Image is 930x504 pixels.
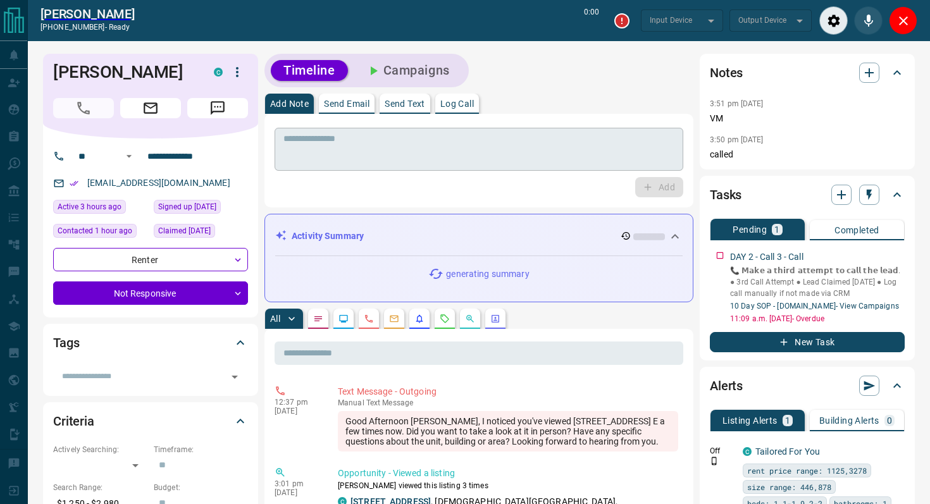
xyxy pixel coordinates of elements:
[465,314,475,324] svg: Opportunities
[446,267,529,281] p: generating summary
[53,411,94,431] h2: Criteria
[440,314,450,324] svg: Requests
[158,200,216,213] span: Signed up [DATE]
[414,314,425,324] svg: Listing Alerts
[889,6,917,35] div: Close
[834,226,879,235] p: Completed
[121,149,137,164] button: Open
[270,99,309,108] p: Add Note
[58,200,121,213] span: Active 3 hours ago
[275,224,683,248] div: Activity Summary
[747,481,831,493] span: size range: 446,878
[730,265,905,299] p: 📞 𝗠𝗮𝗸𝗲 𝗮 𝘁𝗵𝗶𝗿𝗱 𝗮𝘁𝘁𝗲𝗺𝗽𝘁 𝘁𝗼 𝗰𝗮𝗹𝗹 𝘁𝗵𝗲 𝗹𝗲𝗮𝗱. ● 3rd Call Attempt ● Lead Claimed [DATE] ● Log call manu...
[338,385,678,398] p: Text Message - Outgoing
[710,148,905,161] p: called
[730,302,899,310] a: 10 Day SOP - [DOMAIN_NAME]- View Campaigns
[755,446,820,457] a: Tailored For You
[440,99,474,108] p: Log Call
[710,135,764,144] p: 3:50 pm [DATE]
[53,224,147,242] div: Tue Sep 16 2025
[385,99,425,108] p: Send Text
[710,58,905,88] div: Notes
[154,444,248,455] p: Timeframe:
[154,200,248,218] div: Fri Jul 04 2025
[154,482,248,493] p: Budget:
[854,6,883,35] div: Mute
[271,60,348,81] button: Timeline
[819,416,879,425] p: Building Alerts
[710,112,905,125] p: VM
[584,6,599,35] p: 0:00
[53,482,147,493] p: Search Range:
[87,178,230,188] a: [EMAIL_ADDRESS][DOMAIN_NAME]
[710,445,735,457] p: Off
[58,224,132,237] span: Contacted 1 hour ago
[40,22,135,33] p: [PHONE_NUMBER] -
[53,333,79,353] h2: Tags
[40,6,135,22] a: [PERSON_NAME]
[53,248,248,271] div: Renter
[338,467,678,480] p: Opportunity - Viewed a listing
[158,224,211,237] span: Claimed [DATE]
[730,313,905,324] p: 11:09 a.m. [DATE] - Overdue
[730,250,803,264] p: DAY 2 - Call 3 - Call
[120,98,181,118] span: Email
[214,68,223,77] div: condos.ca
[270,314,280,323] p: All
[774,225,779,234] p: 1
[53,406,248,436] div: Criteria
[109,23,130,32] span: ready
[733,225,767,234] p: Pending
[710,180,905,210] div: Tasks
[275,479,319,488] p: 3:01 pm
[53,200,147,218] div: Tue Sep 16 2025
[275,398,319,407] p: 12:37 pm
[710,99,764,108] p: 3:51 pm [DATE]
[292,230,364,243] p: Activity Summary
[338,480,678,491] p: [PERSON_NAME] viewed this listing 3 times
[710,376,743,396] h2: Alerts
[70,179,78,188] svg: Email Verified
[710,371,905,401] div: Alerts
[53,62,195,82] h1: [PERSON_NAME]
[747,464,867,477] span: rent price range: 1125,3278
[275,407,319,415] p: [DATE]
[785,416,790,425] p: 1
[154,224,248,242] div: Fri Jul 04 2025
[887,416,892,425] p: 0
[338,314,349,324] svg: Lead Browsing Activity
[710,457,719,465] svg: Push Notification Only
[338,411,678,452] div: Good Afternoon [PERSON_NAME], I noticed you've viewed [STREET_ADDRESS] E a few times now. Did you...
[338,398,678,407] p: Text Message
[338,398,364,407] span: manual
[53,281,248,305] div: Not Responsive
[187,98,248,118] span: Message
[313,314,323,324] svg: Notes
[324,99,369,108] p: Send Email
[53,98,114,118] span: Call
[710,332,905,352] button: New Task
[722,416,778,425] p: Listing Alerts
[710,185,741,205] h2: Tasks
[226,368,244,386] button: Open
[364,314,374,324] svg: Calls
[743,447,752,456] div: condos.ca
[710,63,743,83] h2: Notes
[353,60,462,81] button: Campaigns
[53,444,147,455] p: Actively Searching:
[275,488,319,497] p: [DATE]
[389,314,399,324] svg: Emails
[490,314,500,324] svg: Agent Actions
[53,328,248,358] div: Tags
[819,6,848,35] div: Audio Settings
